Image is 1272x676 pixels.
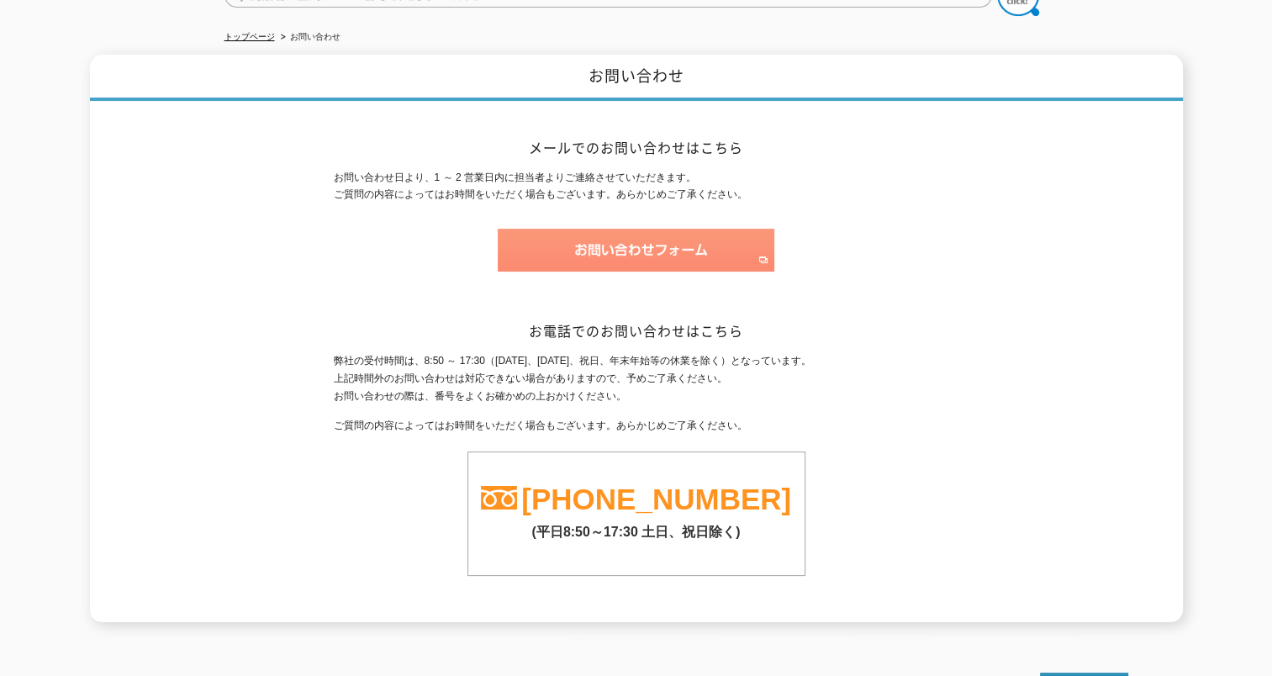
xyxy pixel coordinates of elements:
[334,169,939,204] p: お問い合わせ日より、1 ～ 2 営業日内に担当者よりご連絡させていただきます。 ご質問の内容によってはお時間をいただく場合もございます。あらかじめご了承ください。
[334,352,939,404] p: 弊社の受付時間は、8:50 ～ 17:30（[DATE]、[DATE]、祝日、年末年始等の休業を除く）となっています。 上記時間外のお問い合わせは対応できない場合がありますので、予めご了承くださ...
[498,229,774,272] img: お問い合わせフォーム
[334,417,939,435] p: ご質問の内容によってはお時間をいただく場合もございます。あらかじめご了承ください。
[521,483,791,515] a: [PHONE_NUMBER]
[90,55,1183,101] h1: お問い合わせ
[498,256,774,268] a: お問い合わせフォーム
[334,322,939,340] h2: お電話でのお問い合わせはこちら
[224,32,275,41] a: トップページ
[277,29,340,46] li: お問い合わせ
[468,515,805,541] p: (平日8:50～17:30 土日、祝日除く)
[334,139,939,156] h2: メールでのお問い合わせはこちら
